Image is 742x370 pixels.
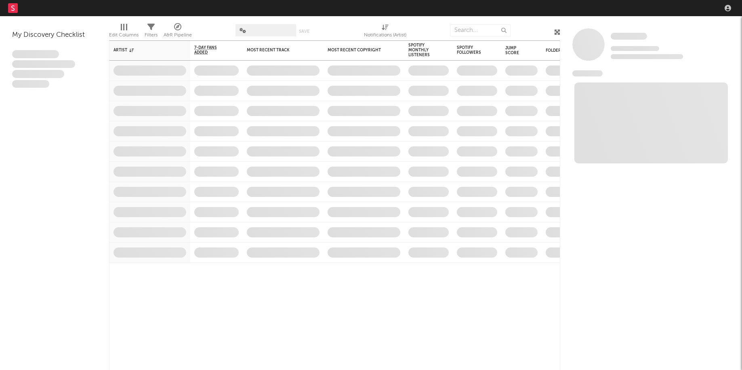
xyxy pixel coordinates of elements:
[611,33,647,40] span: Some Artist
[12,60,75,68] span: Integer aliquet in purus et
[247,48,307,53] div: Most Recent Track
[164,20,192,44] div: A&R Pipeline
[164,30,192,40] div: A&R Pipeline
[450,24,511,36] input: Search...
[546,48,606,53] div: Folders
[572,70,603,76] span: News Feed
[12,30,97,40] div: My Discovery Checklist
[194,45,227,55] span: 7-Day Fans Added
[611,54,683,59] span: 0 fans last week
[505,46,525,55] div: Jump Score
[109,20,139,44] div: Edit Columns
[145,30,158,40] div: Filters
[408,43,437,57] div: Spotify Monthly Listeners
[364,30,406,40] div: Notifications (Artist)
[145,20,158,44] div: Filters
[299,29,309,34] button: Save
[611,32,647,40] a: Some Artist
[364,20,406,44] div: Notifications (Artist)
[109,30,139,40] div: Edit Columns
[328,48,388,53] div: Most Recent Copyright
[457,45,485,55] div: Spotify Followers
[114,48,174,53] div: Artist
[12,50,59,58] span: Lorem ipsum dolor
[12,70,64,78] span: Praesent ac interdum
[12,80,49,88] span: Aliquam viverra
[611,46,659,51] span: Tracking Since: [DATE]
